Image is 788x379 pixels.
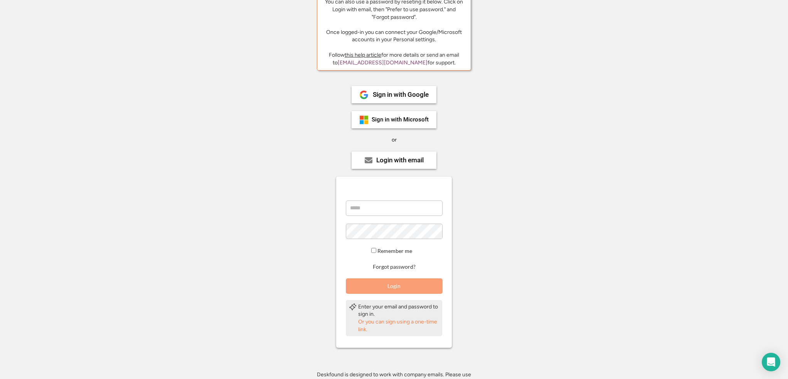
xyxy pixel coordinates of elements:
div: or [392,136,397,144]
div: Sign in with Google [373,91,429,98]
div: Follow for more details or send an email to for support. [323,51,465,66]
div: Login with email [376,157,424,163]
button: Login [346,278,443,294]
img: 1024px-Google__G__Logo.svg.png [359,90,369,99]
div: Or you can sign using a one-time link. [358,318,439,333]
div: Open Intercom Messenger [762,353,780,371]
a: [EMAIL_ADDRESS][DOMAIN_NAME] [338,59,428,66]
button: Forgot password? [372,263,417,271]
img: ms-symbollockup_mssymbol_19.png [359,115,369,125]
div: Sign in with Microsoft [372,117,429,123]
label: Remember me [377,248,412,254]
div: Enter your email and password to sign in. [358,303,439,318]
a: this help article [345,52,381,58]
